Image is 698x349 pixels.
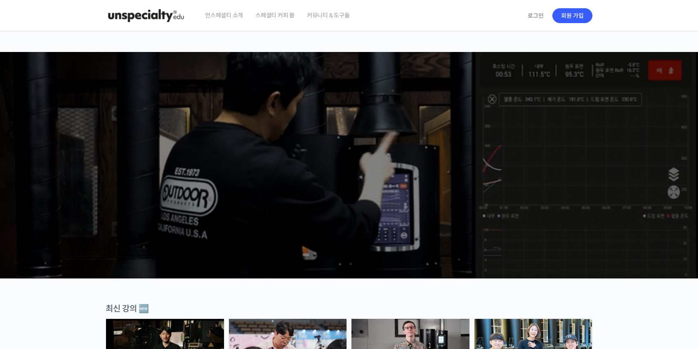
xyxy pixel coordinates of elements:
p: [PERSON_NAME]을 다하는 당신을 위해, 최고와 함께 만든 커피 클래스 [8,126,690,168]
p: 시간과 장소에 구애받지 않고, 검증된 커리큘럼으로 [8,172,690,183]
a: 로그인 [523,6,549,25]
a: 회원 가입 [552,8,592,23]
div: 최신 강의 🆕 [106,303,592,314]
